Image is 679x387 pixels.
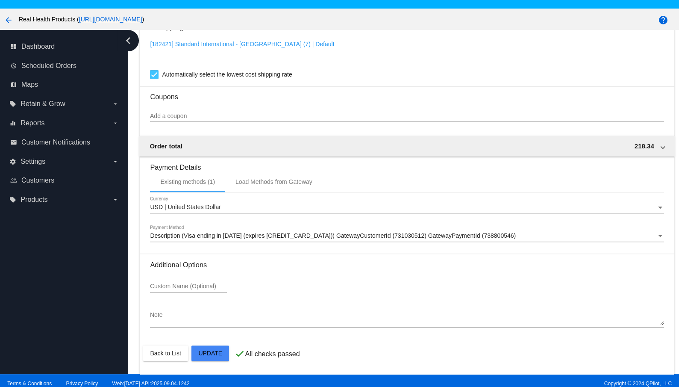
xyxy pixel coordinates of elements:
[198,350,222,357] span: Update
[9,158,16,165] i: settings
[10,59,119,73] a: update Scheduled Orders
[139,136,674,157] mat-expansion-panel-header: Order total 218.34
[10,174,119,187] a: people_outline Customers
[150,113,664,120] input: Add a coupon
[150,41,334,47] a: [182421] Standard International - [GEOGRAPHIC_DATA] (7) | Default
[9,100,16,107] i: local_offer
[150,157,664,171] h3: Payment Details
[150,283,227,290] input: Custom Name (Optional)
[121,34,135,47] i: chevron_left
[245,350,300,358] p: All checks passed
[21,62,76,70] span: Scheduled Orders
[235,349,245,359] mat-icon: check
[21,139,90,146] span: Customer Notifications
[21,43,55,50] span: Dashboard
[9,196,16,203] i: local_offer
[21,119,44,127] span: Reports
[21,100,65,108] span: Retain & Grow
[150,233,664,239] mat-select: Payment Method
[150,204,220,210] span: USD | United States Dollar
[150,86,664,101] h3: Coupons
[112,158,119,165] i: arrow_drop_down
[150,142,182,150] span: Order total
[10,62,17,69] i: update
[21,81,38,89] span: Maps
[143,346,188,361] button: Back to List
[150,204,664,211] mat-select: Currency
[235,178,312,185] div: Load Methods from Gateway
[150,350,181,357] span: Back to List
[347,381,672,387] span: Copyright © 2024 QPilot, LLC
[10,136,119,149] a: email Customer Notifications
[10,40,119,53] a: dashboard Dashboard
[10,43,17,50] i: dashboard
[150,232,516,239] span: Description (Visa ending in [DATE] (expires [CREDIT_CARD_DATA])) GatewayCustomerId (731030512) Ga...
[112,100,119,107] i: arrow_drop_down
[635,142,654,150] span: 218.34
[162,69,292,80] span: Automatically select the lowest cost shipping rate
[79,16,142,23] a: [URL][DOMAIN_NAME]
[19,16,144,23] span: Real Health Products ( )
[10,81,17,88] i: map
[150,261,664,269] h3: Additional Options
[10,139,17,146] i: email
[21,177,54,184] span: Customers
[191,346,229,361] button: Update
[21,158,45,165] span: Settings
[658,15,668,25] mat-icon: help
[9,120,16,127] i: equalizer
[160,178,215,185] div: Existing methods (1)
[112,381,190,387] a: Web:[DATE] API:2025.09.04.1242
[7,381,52,387] a: Terms & Conditions
[3,15,14,25] mat-icon: arrow_back
[21,196,47,204] span: Products
[10,177,17,184] i: people_outline
[66,381,98,387] a: Privacy Policy
[112,120,119,127] i: arrow_drop_down
[10,78,119,92] a: map Maps
[112,196,119,203] i: arrow_drop_down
